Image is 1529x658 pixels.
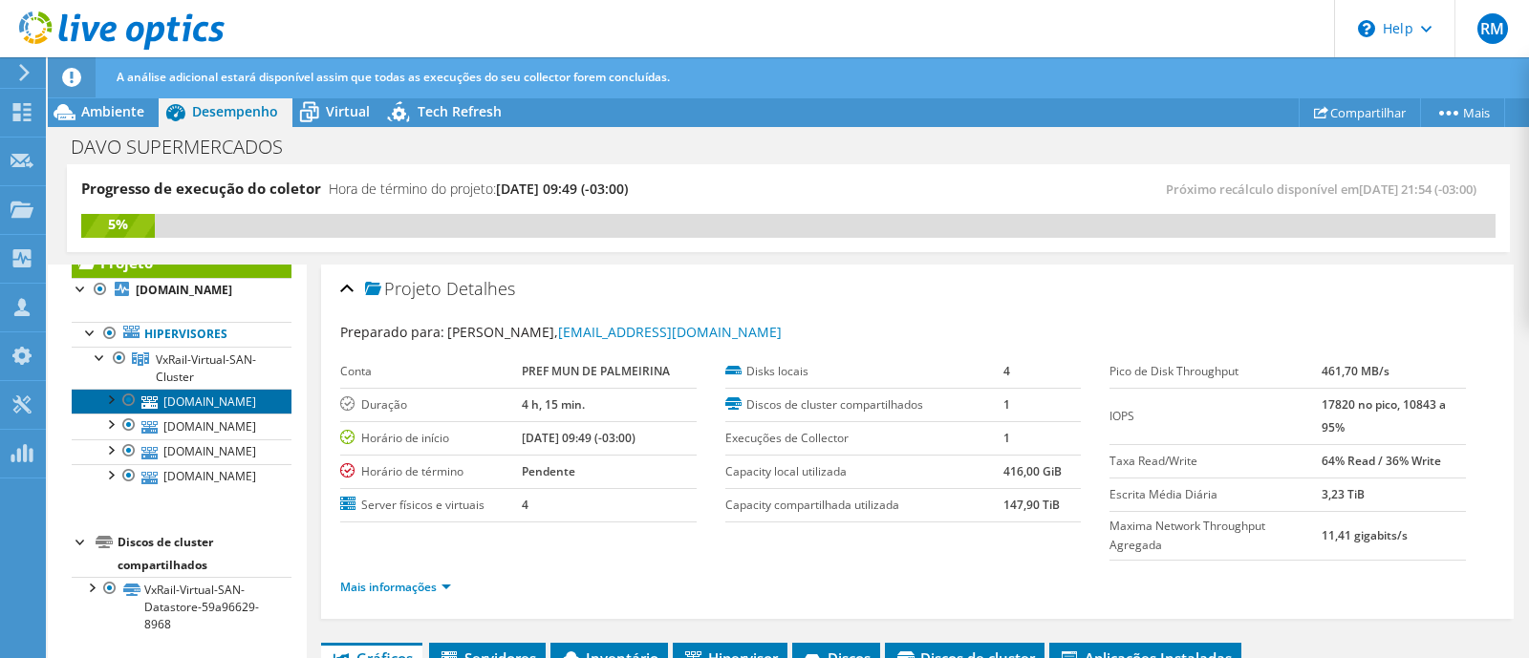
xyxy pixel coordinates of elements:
[725,496,1003,515] label: Capacity compartilhada utilizada
[340,362,522,381] label: Conta
[136,282,232,298] b: [DOMAIN_NAME]
[156,351,256,385] span: VxRail-Virtual-SAN-Cluster
[418,102,502,120] span: Tech Refresh
[62,137,312,158] h1: DAVO SUPERMERCADOS
[1003,463,1062,479] b: 416,00 GiB
[1322,396,1446,435] b: 17820 no pico, 10843 a 95%
[326,102,370,120] span: Virtual
[365,280,441,299] span: Projeto
[1003,497,1060,513] b: 147,90 TiB
[725,462,1003,481] label: Capacity local utilizada
[1322,486,1365,502] b: 3,23 TiB
[496,180,628,198] span: [DATE] 09:49 (-03:00)
[522,463,575,479] b: Pendente
[1003,430,1010,446] b: 1
[1359,180,1476,198] span: [DATE] 21:54 (-03:00)
[1358,20,1375,37] svg: \n
[1477,13,1508,44] span: RM
[118,531,291,577] div: Discos de cluster compartilhados
[1003,363,1010,379] b: 4
[72,278,291,303] a: [DOMAIN_NAME]
[1322,527,1408,543] b: 11,41 gigabits/s
[81,102,144,120] span: Ambiente
[522,396,585,413] b: 4 h, 15 min.
[340,579,451,595] a: Mais informações
[1109,517,1322,555] label: Maxima Network Throughput Agregada
[192,102,278,120] span: Desempenho
[72,414,291,438] a: [DOMAIN_NAME]
[1299,97,1421,127] a: Compartilhar
[1166,180,1486,198] span: Próximo recálculo disponível em
[558,323,782,341] a: [EMAIL_ADDRESS][DOMAIN_NAME]
[522,497,528,513] b: 4
[72,322,291,347] a: Hipervisores
[117,69,670,85] span: A análise adicional estará disponível assim que todas as execuções do seu collector forem concluí...
[1109,485,1322,504] label: Escrita Média Diária
[447,323,782,341] span: [PERSON_NAME],
[725,429,1003,448] label: Execuções de Collector
[340,496,522,515] label: Server físicos e virtuais
[725,395,1003,414] label: Discos de cluster compartilhados
[72,464,291,489] a: [DOMAIN_NAME]
[522,430,635,446] b: [DATE] 09:49 (-03:00)
[72,577,291,636] a: VxRail-Virtual-SAN-Datastore-59a96629-8968
[1322,363,1389,379] b: 461,70 MB/s
[340,323,444,341] label: Preparado para:
[1109,407,1322,426] label: IOPS
[340,395,522,414] label: Duração
[1109,452,1322,471] label: Taxa Read/Write
[72,347,291,389] a: VxRail-Virtual-SAN-Cluster
[1322,453,1441,469] b: 64% Read / 36% Write
[1003,396,1010,413] b: 1
[81,214,155,235] div: 5%
[72,439,291,464] a: [DOMAIN_NAME]
[1109,362,1322,381] label: Pico de Disk Throughput
[725,362,1003,381] label: Disks locais
[340,429,522,448] label: Horário de início
[329,179,628,200] h4: Hora de término do projeto:
[522,363,670,379] b: PREF MUN DE PALMEIRINA
[446,277,515,300] span: Detalhes
[1420,97,1505,127] a: Mais
[340,462,522,481] label: Horário de término
[72,389,291,414] a: [DOMAIN_NAME]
